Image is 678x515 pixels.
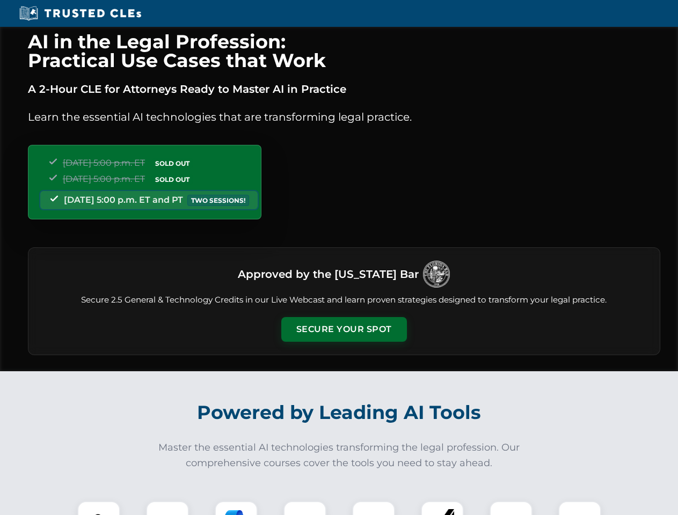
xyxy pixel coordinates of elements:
span: [DATE] 5:00 p.m. ET [63,158,145,168]
p: Master the essential AI technologies transforming the legal profession. Our comprehensive courses... [151,440,527,471]
span: [DATE] 5:00 p.m. ET [63,174,145,184]
h3: Approved by the [US_STATE] Bar [238,264,419,284]
h1: AI in the Legal Profession: Practical Use Cases that Work [28,32,660,70]
span: SOLD OUT [151,174,193,185]
p: Learn the essential AI technologies that are transforming legal practice. [28,108,660,126]
h2: Powered by Leading AI Tools [42,394,637,431]
button: Secure Your Spot [281,317,407,342]
img: Logo [423,261,450,288]
img: Trusted CLEs [16,5,144,21]
span: SOLD OUT [151,158,193,169]
p: A 2-Hour CLE for Attorneys Ready to Master AI in Practice [28,80,660,98]
p: Secure 2.5 General & Technology Credits in our Live Webcast and learn proven strategies designed ... [41,294,647,306]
